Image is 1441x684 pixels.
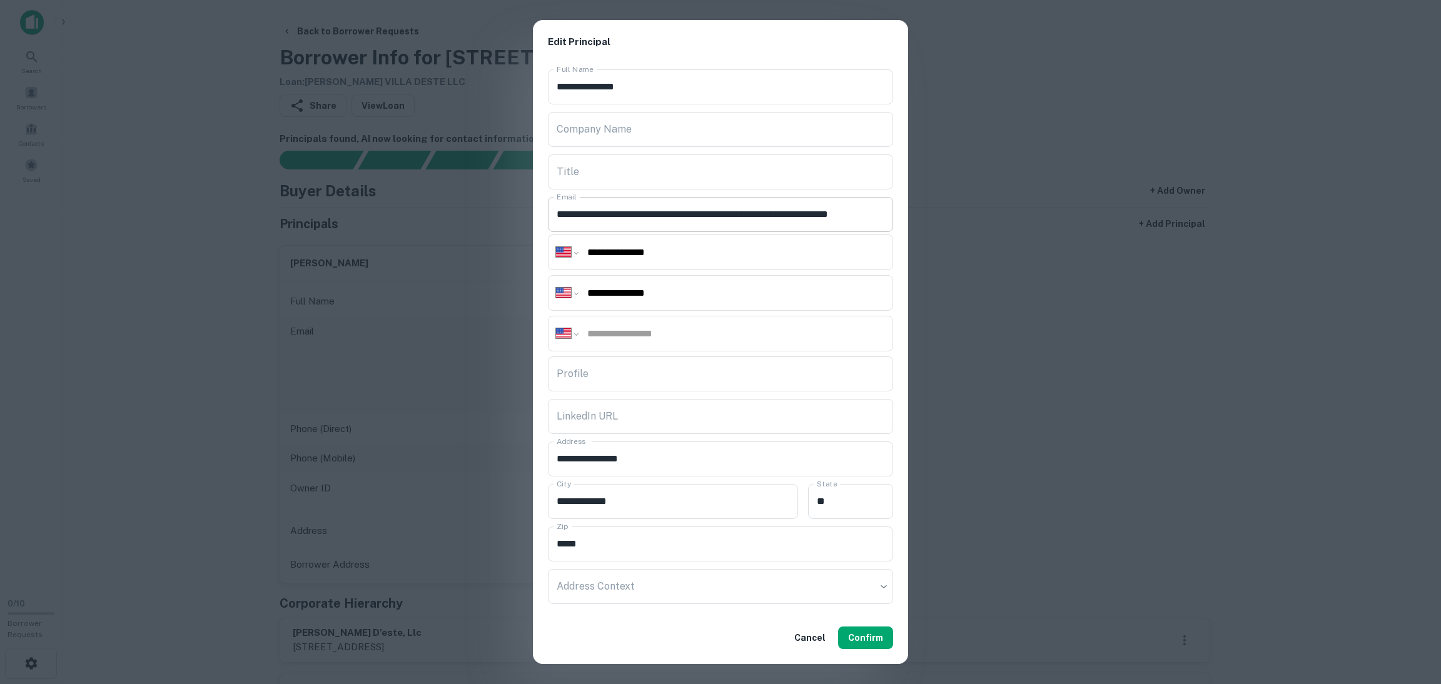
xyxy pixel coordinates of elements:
label: Zip [557,521,568,531]
label: State [817,478,837,489]
div: ​ [548,569,893,604]
button: Cancel [789,626,831,649]
button: Confirm [838,626,893,649]
iframe: Chat Widget [1378,584,1441,644]
label: Email [557,191,577,202]
h2: Edit Principal [533,20,908,64]
label: Full Name [557,64,594,74]
label: City [557,478,571,489]
label: Address [557,436,585,446]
